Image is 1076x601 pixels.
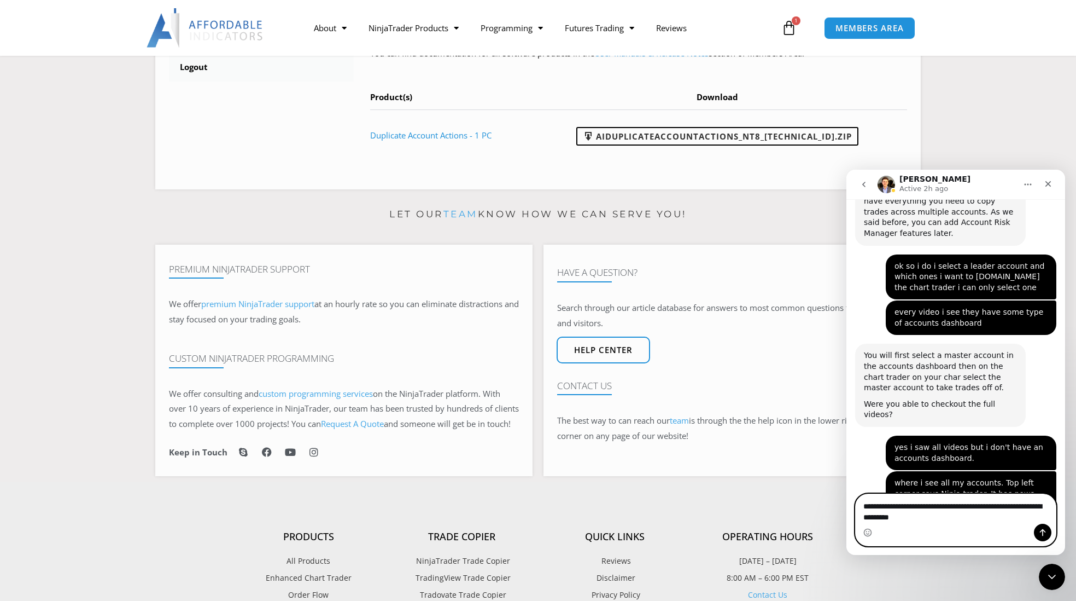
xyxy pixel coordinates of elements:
[370,130,492,141] a: Duplicate Account Actions - 1 PC
[576,127,858,146] a: AIDuplicateAccountActions_NT8_[TECHNICAL_ID].zip
[574,346,633,354] span: Help center
[259,388,373,399] a: custom programming services
[691,554,844,568] p: [DATE] – [DATE]
[39,302,210,401] div: where i see all my accounts. Top left corner says Ninja trader. It has news tools workspace conne...
[599,554,631,568] span: Reviews
[413,571,511,585] span: TradingView Trade Copier
[232,571,385,585] a: Enhanced Chart Trader
[557,380,907,391] h4: Contact Us
[303,15,358,41] a: About
[188,354,205,372] button: Send a message…
[147,8,264,48] img: LogoAI | Affordable Indicators – NinjaTrader
[691,571,844,585] p: 8:00 AM – 6:00 PM EST
[792,16,800,25] span: 1
[385,554,538,568] a: NinjaTrader Trade Copier
[697,91,738,102] span: Download
[232,531,385,543] h4: Products
[748,590,787,600] a: Contact Us
[266,571,352,585] span: Enhanced Chart Trader
[17,359,26,367] button: Emoji picker
[443,209,478,219] a: team
[413,554,510,568] span: NinjaTrader Trade Copier
[538,554,691,568] a: Reviews
[155,206,921,223] p: Let our know how we can serve you!
[169,353,519,364] h4: Custom NinjaTrader Programming
[645,15,698,41] a: Reviews
[169,298,519,325] span: at an hourly rate so you can eliminate distractions and stay focused on your trading goals.
[538,571,691,585] a: Disclaimer
[303,15,779,41] nav: Menu
[321,418,384,429] a: Request A Quote
[557,300,907,331] p: Search through our article database for answers to most common questions from customers and visit...
[1039,564,1065,590] iframe: Intercom live chat
[846,170,1065,555] iframe: Intercom live chat
[169,298,201,309] span: We offer
[358,15,470,41] a: NinjaTrader Products
[169,264,519,275] h4: Premium NinjaTrader Support
[554,15,645,41] a: Futures Trading
[385,571,538,585] a: TradingView Trade Copier
[557,337,650,363] a: Help center
[385,531,538,543] h4: Trade Copier
[48,308,201,394] div: where i see all my accounts. Top left corner says Ninja trader. It has news tools workspace conne...
[286,554,330,568] span: All Products
[370,91,412,102] span: Product(s)
[594,571,635,585] span: Disclaimer
[835,24,904,32] span: MEMBERS AREA
[169,447,227,458] h6: Keep in Touch
[169,53,354,82] a: Logout
[557,413,907,444] p: The best way to can reach our is through the the help icon in the lower right-hand corner on any ...
[232,554,385,568] a: All Products
[594,48,709,59] a: User Manuals & Release Notes
[765,12,813,44] a: 1
[169,388,519,430] span: on the NinjaTrader platform. With over 10 years of experience in NinjaTrader, our team has been t...
[470,15,554,41] a: Programming
[538,531,691,543] h4: Quick Links
[169,388,373,399] span: We offer consulting and
[557,267,907,278] h4: Have A Question?
[201,298,314,309] a: premium NinjaTrader support
[9,302,210,409] div: Lemoyne says…
[824,17,915,39] a: MEMBERS AREA
[691,531,844,543] h4: Operating Hours
[670,415,689,426] a: team
[9,325,210,354] textarea: Message…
